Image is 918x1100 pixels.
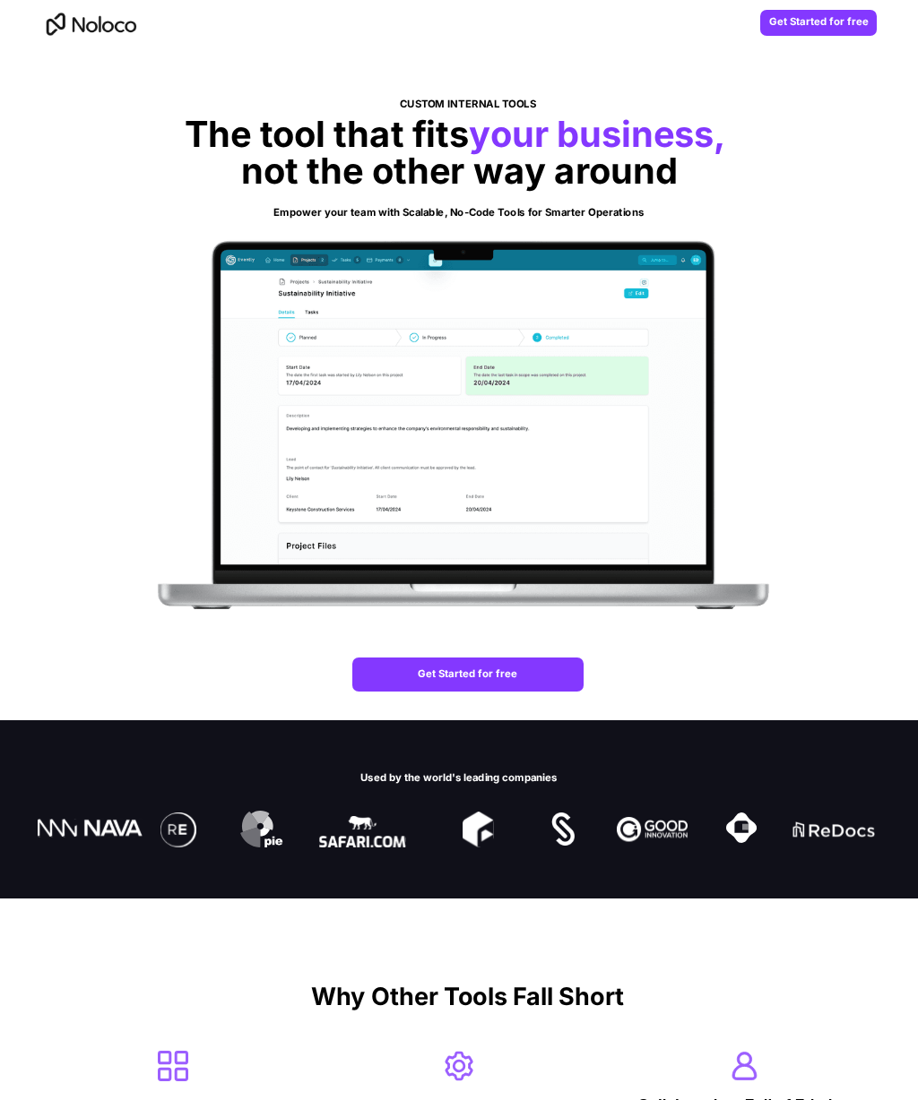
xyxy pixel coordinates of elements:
[360,771,558,784] span: Used by the world's leading companies
[760,10,878,35] a: Get Started for free
[352,657,585,692] a: Get Started for free
[400,97,536,109] span: CUSTOM INTERNAL TOOLS
[469,113,726,156] span: your business,
[769,15,869,28] strong: Get Started for free
[418,667,517,680] strong: Get Started for free
[185,113,469,156] span: The tool that fits
[240,150,677,193] span: not the other way around
[311,982,623,1011] span: Why Other Tools Fall Short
